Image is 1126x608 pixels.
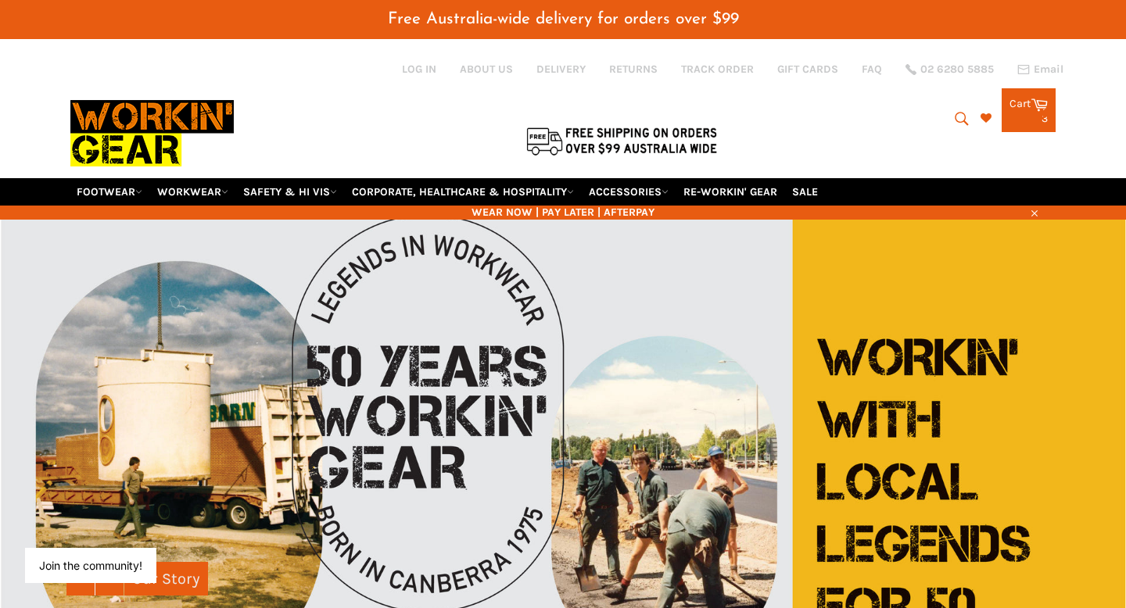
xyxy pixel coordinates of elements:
[1042,112,1048,125] span: 3
[524,124,719,157] img: Flat $9.95 shipping Australia wide
[70,205,1056,220] span: WEAR NOW | PAY LATER | AFTERPAY
[151,178,235,206] a: WORKWEAR
[124,562,208,595] a: Our Story
[346,178,580,206] a: CORPORATE, HEALTHCARE & HOSPITALITY
[920,64,994,75] span: 02 6280 5885
[681,62,754,77] a: TRACK ORDER
[388,11,739,27] span: Free Australia-wide delivery for orders over $99
[905,64,994,75] a: 02 6280 5885
[777,62,838,77] a: GIFT CARDS
[786,178,824,206] a: SALE
[39,559,142,572] button: Join the community!
[609,62,658,77] a: RETURNS
[460,62,513,77] a: ABOUT US
[1034,64,1063,75] span: Email
[583,178,675,206] a: ACCESSORIES
[677,178,784,206] a: RE-WORKIN' GEAR
[536,62,586,77] a: DELIVERY
[70,178,149,206] a: FOOTWEAR
[1002,88,1056,132] a: Cart 3
[70,89,234,177] img: Workin Gear leaders in Workwear, Safety Boots, PPE, Uniforms. Australia's No.1 in Workwear
[402,63,436,76] a: Log in
[237,178,343,206] a: SAFETY & HI VIS
[1017,63,1063,76] a: Email
[862,62,882,77] a: FAQ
